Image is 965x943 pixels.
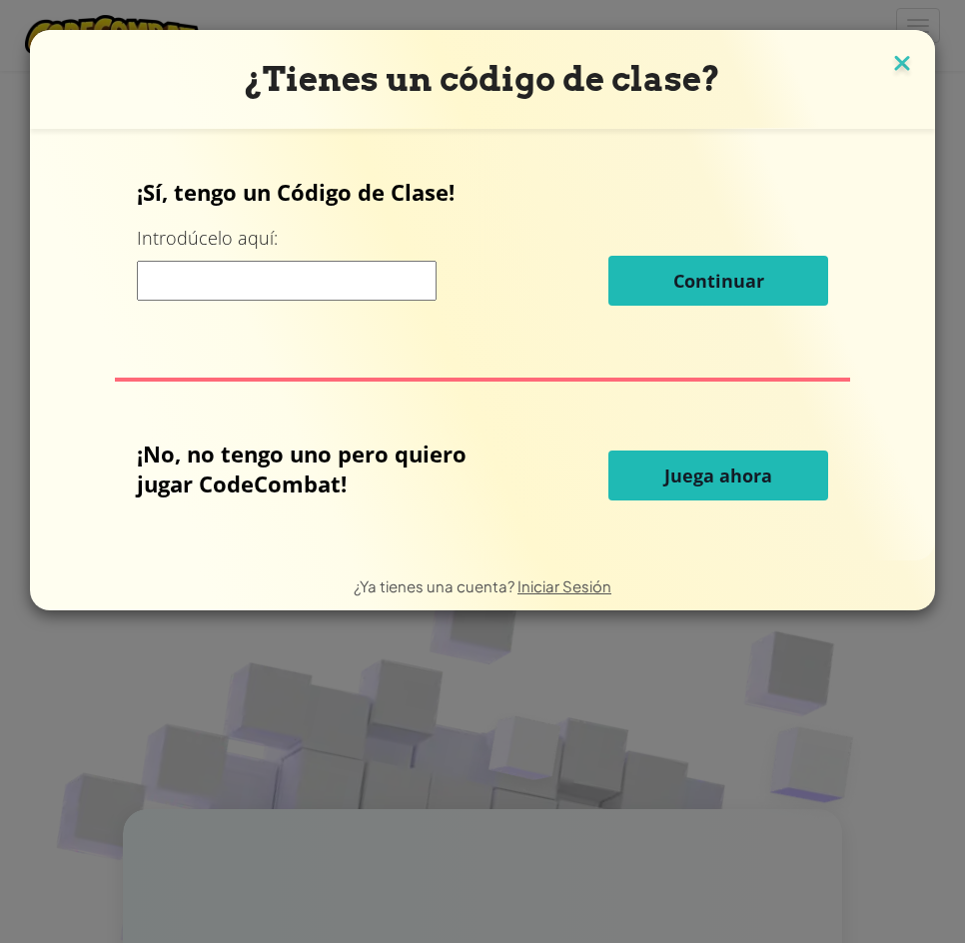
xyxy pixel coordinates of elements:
span: Juega ahora [664,464,772,487]
p: ¡Sí, tengo un Código de Clase! [137,177,829,207]
img: close icon [889,50,915,80]
p: ¡No, no tengo uno pero quiero jugar CodeCombat! [137,439,509,498]
span: ¿Tienes un código de clase? [245,59,720,99]
a: Iniciar Sesión [517,576,611,595]
button: Juega ahora [608,451,828,500]
span: Continuar [673,269,764,293]
label: Introdúcelo aquí: [137,226,278,251]
button: Continuar [608,256,828,306]
span: ¿Ya tienes una cuenta? [354,576,517,595]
